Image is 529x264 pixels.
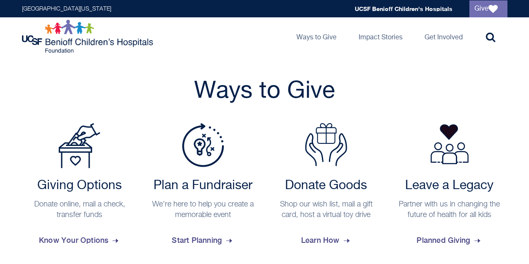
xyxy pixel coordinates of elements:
[469,0,507,17] a: Give
[172,229,234,252] span: Start Planning
[392,123,507,252] a: Leave a Legacy Partner with us in changing the future of health for all kids Planned Giving
[182,123,224,167] img: Plan a Fundraiser
[149,178,257,193] h2: Plan a Fundraiser
[418,17,469,55] a: Get Involved
[352,17,409,55] a: Impact Stories
[269,123,384,252] a: Donate Goods Donate Goods Shop our wish list, mail a gift card, host a virtual toy drive Learn How
[301,229,351,252] span: Learn How
[305,123,347,166] img: Donate Goods
[273,178,380,193] h2: Donate Goods
[22,6,111,12] a: [GEOGRAPHIC_DATA][US_STATE]
[22,19,155,53] img: Logo for UCSF Benioff Children's Hospitals Foundation
[22,123,138,252] a: Payment Options Giving Options Donate online, mail a check, transfer funds Know Your Options
[396,178,503,193] h2: Leave a Legacy
[273,199,380,220] p: Shop our wish list, mail a gift card, host a virtual toy drive
[355,5,452,12] a: UCSF Benioff Children's Hospitals
[396,199,503,220] p: Partner with us in changing the future of health for all kids
[39,229,120,252] span: Know Your Options
[149,199,257,220] p: We're here to help you create a memorable event
[26,178,134,193] h2: Giving Options
[58,123,101,168] img: Payment Options
[417,229,482,252] span: Planned Giving
[290,17,343,55] a: Ways to Give
[26,199,134,220] p: Donate online, mail a check, transfer funds
[145,123,261,252] a: Plan a Fundraiser Plan a Fundraiser We're here to help you create a memorable event Start Planning
[22,77,507,106] h2: Ways to Give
